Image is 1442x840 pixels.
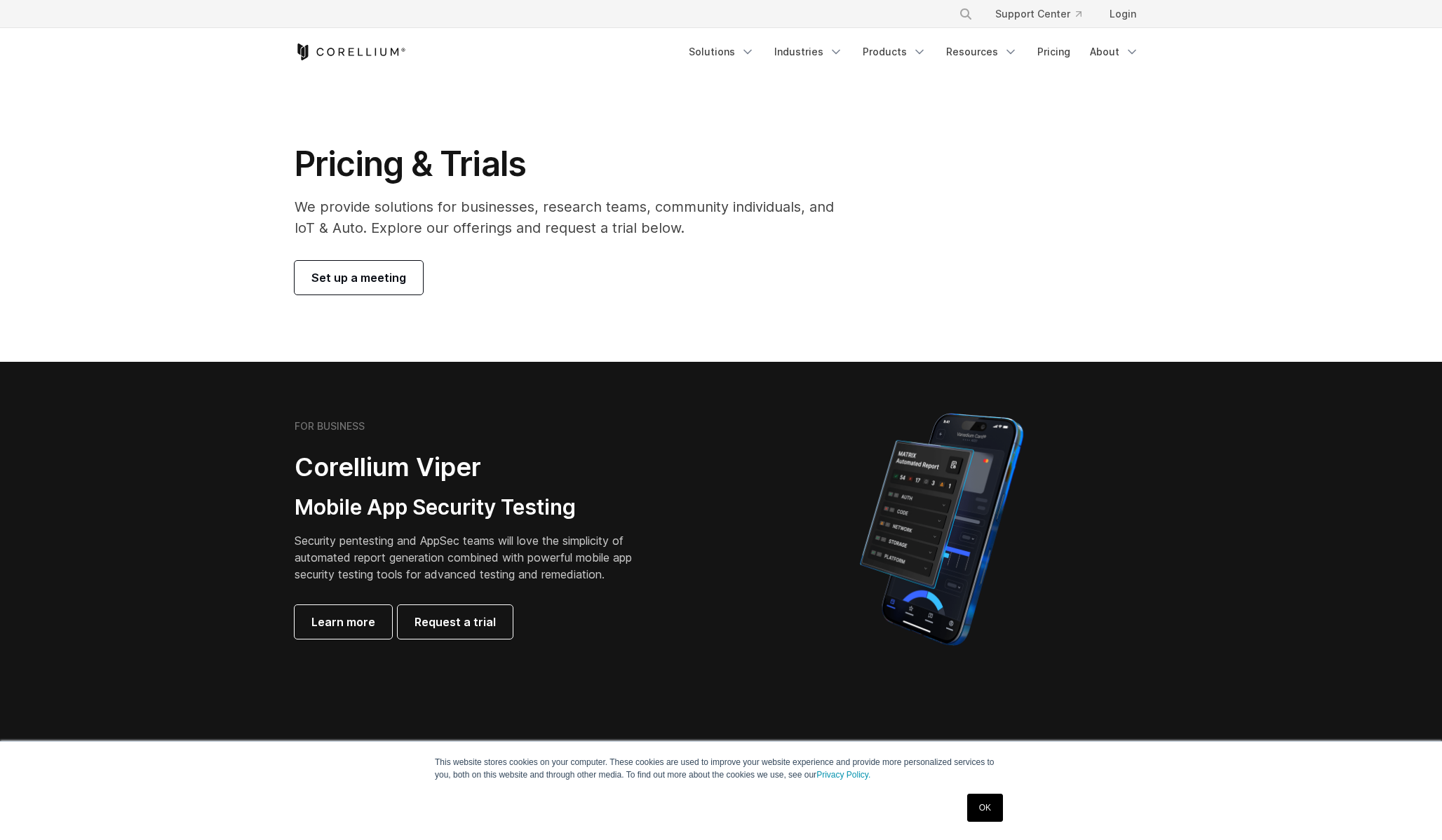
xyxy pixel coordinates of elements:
p: Security pentesting and AppSec teams will love the simplicity of automated report generation comb... [295,532,654,583]
span: Learn more [311,614,375,630]
p: We provide solutions for businesses, research teams, community individuals, and IoT & Auto. Explo... [295,196,854,238]
a: Learn more [295,605,392,639]
a: Set up a meeting [295,261,423,294]
a: Pricing [1029,39,1079,65]
h6: FOR BUSINESS [295,420,365,433]
a: Resources [938,39,1026,65]
a: Request a trial [398,605,513,639]
a: Privacy Policy. [816,770,870,780]
a: Support Center [984,1,1093,27]
h2: Corellium Viper [295,452,654,483]
div: Navigation Menu [942,1,1147,27]
span: Set up a meeting [311,269,406,286]
a: About [1081,39,1147,65]
span: Request a trial [415,614,496,630]
p: This website stores cookies on your computer. These cookies are used to improve your website expe... [435,756,1007,781]
div: Navigation Menu [680,39,1147,65]
a: Corellium Home [295,43,406,60]
h1: Pricing & Trials [295,143,854,185]
a: Solutions [680,39,763,65]
a: OK [967,794,1003,822]
a: Login [1098,1,1147,27]
a: Industries [766,39,851,65]
button: Search [953,1,978,27]
h3: Mobile App Security Testing [295,494,654,521]
img: Corellium MATRIX automated report on iPhone showing app vulnerability test results across securit... [836,407,1047,652]
a: Products [854,39,935,65]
